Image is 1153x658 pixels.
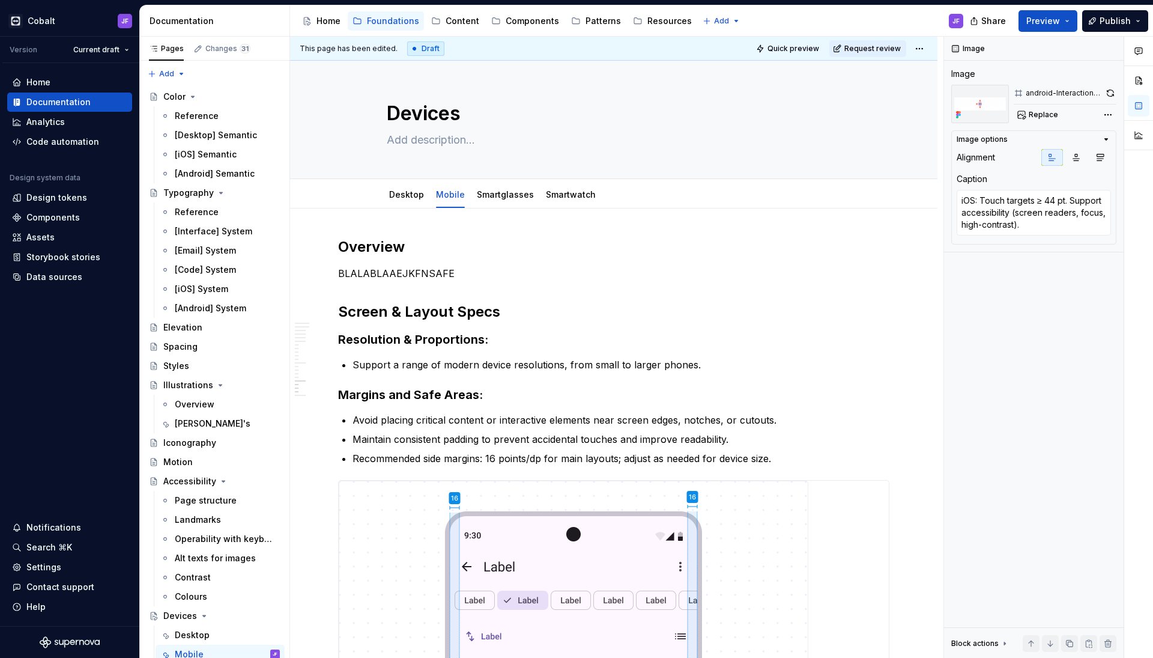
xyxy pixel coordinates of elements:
div: Design tokens [26,192,87,204]
div: Changes [205,44,250,53]
a: Desktop [389,189,424,200]
a: Storybook stories [7,248,132,267]
a: Accessibility [144,472,285,491]
a: Overview [156,395,285,414]
button: Quick preview [752,40,825,57]
div: Block actions [951,635,1009,652]
div: Home [26,76,50,88]
div: Home [316,15,340,27]
a: Alt texts for images [156,549,285,568]
div: Elevation [163,321,202,334]
button: Help [7,597,132,617]
a: Components [7,208,132,227]
textarea: iOS: Touch targets ≥ 44 pt. Support accessibility (screen readers, focus, high-contrast). [957,190,1111,236]
a: [Email] System [156,241,285,260]
div: Landmarks [175,514,221,526]
span: Quick preview [767,44,819,53]
button: Publish [1082,10,1148,32]
a: Home [7,73,132,92]
span: Request review [844,44,901,53]
button: Add [144,65,189,82]
div: Reference [175,206,219,218]
a: Desktop [156,626,285,645]
strong: Margins and Safe Areas: [338,388,483,402]
button: Add [699,13,744,29]
a: Resources [628,11,697,31]
div: Alignment [957,151,995,163]
div: android-Interactions & Navigation [1026,88,1103,98]
a: Reference [156,106,285,126]
div: Design system data [10,173,80,183]
a: [iOS] Semantic [156,145,285,164]
a: Page structure [156,491,285,510]
div: Desktop [384,181,429,207]
button: Share [964,10,1014,32]
span: Publish [1100,15,1131,27]
button: Notifications [7,518,132,537]
span: Preview [1026,15,1060,27]
span: Replace [1029,110,1058,120]
div: [Desktop] Semantic [175,129,257,141]
a: Colours [156,587,285,606]
div: Pages [149,44,184,53]
button: Replace [1014,106,1064,123]
a: Contrast [156,568,285,587]
div: Components [506,15,559,27]
a: [Interface] System [156,222,285,241]
div: Devices [163,610,197,622]
div: Analytics [26,116,65,128]
strong: Resolution & Proportions: [338,332,488,347]
div: [Email] System [175,245,236,257]
div: [Code] System [175,264,236,276]
a: Iconography [144,433,285,452]
div: Overview [175,398,214,410]
div: Illustrations [163,379,213,391]
a: Data sources [7,267,132,287]
button: CobaltJF [2,8,137,34]
a: [PERSON_NAME]'s [156,414,285,433]
a: Styles [144,356,285,376]
div: Cobalt [28,15,55,27]
div: Styles [163,360,189,372]
a: Home [297,11,345,31]
div: Smartwatch [541,181,601,207]
div: Patterns [586,15,621,27]
span: Add [159,69,174,79]
div: Motion [163,456,193,468]
div: Caption [957,173,987,185]
div: Iconography [163,437,216,449]
div: Color [163,91,186,103]
a: Smartwatch [546,189,596,200]
div: Mobile [431,181,470,207]
a: Design tokens [7,188,132,207]
a: Motion [144,452,285,472]
div: Spacing [163,341,198,353]
a: Reference [156,203,285,222]
div: Smartglasses [472,181,539,207]
div: Content [446,15,479,27]
a: Elevation [144,318,285,337]
img: a65e06b1-7d65-4537-b0c7-8d3d33520e66.png [951,85,1009,123]
div: Resources [647,15,692,27]
div: Data sources [26,271,82,283]
div: [PERSON_NAME]'s [175,418,250,430]
div: Operability with keyboard [175,533,274,545]
div: Search ⌘K [26,541,72,553]
div: Alt texts for images [175,552,256,564]
a: Smartglasses [477,189,534,200]
img: e3886e02-c8c5-455d-9336-29756fd03ba2.png [8,14,23,28]
div: Typography [163,187,214,199]
a: Operability with keyboard [156,529,285,549]
span: 31 [240,44,250,53]
a: Typography [144,183,285,203]
div: Page tree [297,9,697,33]
div: Notifications [26,522,81,534]
a: Spacing [144,337,285,356]
div: Code automation [26,136,99,148]
a: Code automation [7,132,132,151]
a: [Android] Semantic [156,164,285,183]
span: Current draft [73,45,120,55]
a: Patterns [566,11,626,31]
a: Analytics [7,112,132,132]
div: Contrast [175,571,211,583]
